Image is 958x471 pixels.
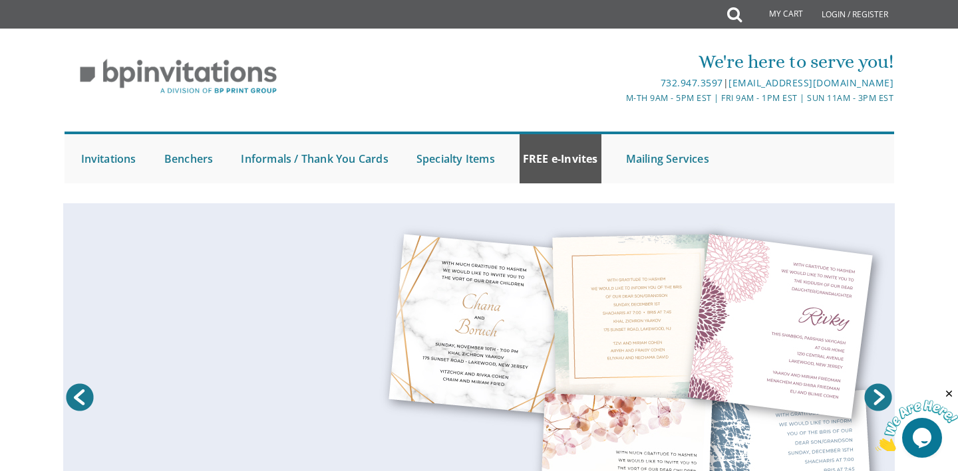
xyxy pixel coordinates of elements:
a: Prev [63,381,96,414]
a: Invitations [78,134,140,183]
a: 732.947.3597 [661,76,723,89]
a: Specialty Items [413,134,498,183]
div: M-Th 9am - 5pm EST | Fri 9am - 1pm EST | Sun 11am - 3pm EST [341,91,893,105]
a: Benchers [161,134,217,183]
a: FREE e-Invites [520,134,601,183]
a: Informals / Thank You Cards [238,134,391,183]
img: BP Invitation Loft [65,49,293,104]
a: [EMAIL_ADDRESS][DOMAIN_NAME] [728,76,893,89]
iframe: chat widget [876,388,958,451]
div: | [341,75,893,91]
div: We're here to serve you! [341,48,893,75]
a: Mailing Services [623,134,713,183]
a: My Cart [740,1,812,28]
a: Next [862,381,895,414]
